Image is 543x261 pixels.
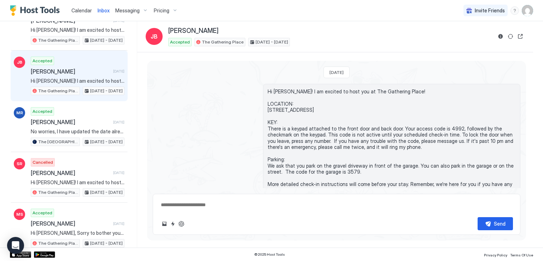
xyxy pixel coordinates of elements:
span: Invite Friends [475,7,505,14]
span: [PERSON_NAME] [31,220,110,227]
span: [DATE] - [DATE] [90,88,123,94]
span: [DATE] - [DATE] [90,189,123,196]
span: MS [16,211,23,217]
a: Inbox [98,7,110,14]
button: Open reservation [516,32,525,41]
span: Accepted [33,210,52,216]
span: Messaging [115,7,140,14]
span: Cancelled [33,159,53,166]
span: [DATE] [113,221,124,226]
span: [DATE] [329,70,344,75]
span: [DATE] - [DATE] [90,139,123,145]
span: [PERSON_NAME] [31,169,110,176]
span: [PERSON_NAME] [31,68,110,75]
button: Upload image [160,220,169,228]
span: Hi [PERSON_NAME]! I am excited to host you at The Gathering Place! LOCATION: [STREET_ADDRESS] KEY... [31,78,124,84]
span: Inbox [98,7,110,13]
button: Reservation information [496,32,505,41]
div: Send [494,220,506,227]
span: Terms Of Use [510,253,533,257]
span: Hi [PERSON_NAME]! I am excited to host you at The Gathering Place! LOCATION: [STREET_ADDRESS] KEY... [268,88,516,194]
span: JB [151,32,158,41]
span: Hi [PERSON_NAME]! I am excited to host you at The Gathering Place! LOCATION: [STREET_ADDRESS] KEY... [31,179,124,186]
span: [PERSON_NAME] [31,118,110,126]
a: Calendar [71,7,92,14]
span: Accepted [33,108,52,115]
a: Privacy Policy [484,251,507,258]
span: JB [17,59,22,65]
span: Accepted [33,58,52,64]
a: App Store [10,251,31,258]
span: The Gathering Place [202,39,244,45]
span: [DATE] - [DATE] [90,37,123,43]
div: menu [510,6,519,15]
button: Send [478,217,513,230]
span: [DATE] [113,120,124,124]
span: The Gathering Place [38,88,78,94]
span: [DATE] [113,69,124,74]
span: [DATE] - [DATE] [256,39,288,45]
button: ChatGPT Auto Reply [177,220,186,228]
span: The [GEOGRAPHIC_DATA] [38,139,78,145]
div: Open Intercom Messenger [7,237,24,254]
span: Pricing [154,7,169,14]
span: MR [16,110,23,116]
span: [DATE] - [DATE] [90,240,123,246]
span: Hi [PERSON_NAME], Sorry to bother you but if you have a second, could you write us a review? Revi... [31,230,124,236]
span: The Gathering Place [38,240,78,246]
span: Privacy Policy [484,253,507,257]
span: [DATE] [113,170,124,175]
button: Sync reservation [506,32,515,41]
span: Accepted [170,39,190,45]
a: Google Play Store [34,251,55,258]
span: SR [17,161,22,167]
span: Hi [PERSON_NAME]! I am excited to host you at The Gathering Place! LOCATION: [STREET_ADDRESS] KEY... [31,27,124,33]
span: [PERSON_NAME] [168,27,218,35]
span: The Gathering Place [38,37,78,43]
a: Host Tools Logo [10,5,63,16]
a: Terms Of Use [510,251,533,258]
span: Calendar [71,7,92,13]
span: The Gathering Place [38,189,78,196]
div: User profile [522,5,533,16]
span: No worries, I have updated the date already. I hope you can see it now on your end. [31,128,124,135]
span: © 2025 Host Tools [254,252,285,257]
button: Quick reply [169,220,177,228]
